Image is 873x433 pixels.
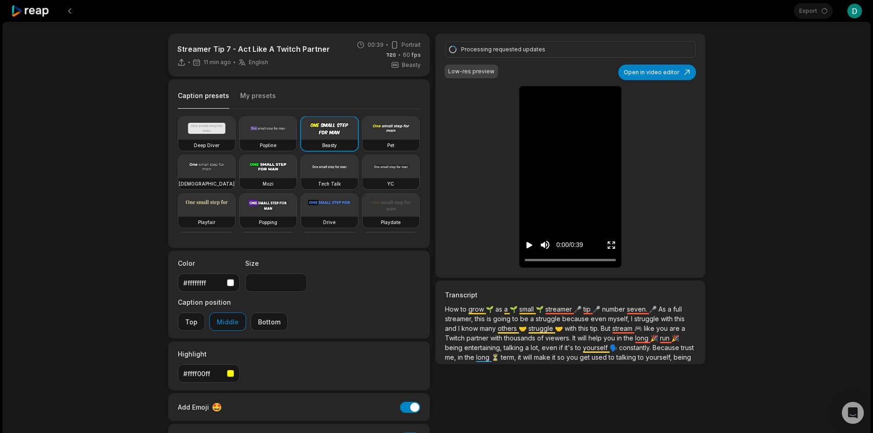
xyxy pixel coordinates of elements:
span: full [673,305,682,313]
h3: Pet [387,142,394,149]
h3: Transcript [445,290,695,300]
span: to [575,344,583,351]
span: so [557,353,566,361]
p: Streamer Tip 7 - Act Like A Twitch Partner [177,44,330,55]
span: like [644,324,656,332]
label: Color [178,258,240,268]
span: it [552,353,557,361]
span: in [458,353,465,361]
span: 11 min ago [203,59,231,66]
span: you [604,334,617,342]
span: this [675,315,685,323]
span: as [495,305,504,313]
h3: Tech Talk [318,180,341,187]
span: of [537,334,545,342]
h3: Deep Diver [194,142,220,149]
span: this [475,315,487,323]
button: #ffffffff [178,274,240,292]
button: Mute sound [539,239,551,251]
span: How [445,305,461,313]
span: It [572,334,577,342]
span: streamer, [445,315,475,323]
span: Because [653,344,681,351]
span: to [609,353,616,361]
span: will [577,334,588,342]
span: trust [681,344,694,351]
span: number [602,305,627,313]
span: others [498,324,519,332]
span: even [542,344,559,351]
button: Bottom [251,312,288,331]
span: 60 [403,51,421,59]
span: constantly. [619,344,653,351]
div: #ffffffff [183,278,223,288]
span: make [534,353,552,361]
h3: Popping [259,219,277,226]
h3: Drive [323,219,335,226]
span: with [490,334,504,342]
span: yourself, [646,353,674,361]
span: even [591,315,608,323]
span: struggle [528,324,555,332]
p: 🌱 🌱 🌱 🎤 🎤 🎤 🤝 🤝 🎮 🎉 🎉 🗣️ ⏳ 💪 💪 💪 [445,304,695,362]
span: Beasty [402,61,421,69]
span: you [656,324,670,332]
span: in [617,334,624,342]
span: term, [501,353,518,361]
h3: [DEMOGRAPHIC_DATA] [179,180,235,187]
span: entertaining, [464,344,504,351]
span: English [249,59,268,66]
span: As [659,305,668,313]
span: tip. [590,324,601,332]
span: long [635,334,650,342]
span: going [493,315,512,323]
div: #ffff00ff [183,369,223,378]
span: me, [445,353,458,361]
div: Open Intercom Messenger [842,402,864,424]
div: Low-res preview [448,67,494,76]
h3: Popline [260,142,276,149]
h3: Mozi [263,180,274,187]
h3: Playfair [198,219,215,226]
span: long [476,353,491,361]
span: it's [565,344,575,351]
span: Add Emoji [178,402,209,412]
span: will [523,353,534,361]
span: partner [467,334,490,342]
label: Highlight [178,349,240,359]
button: My presets [240,91,276,109]
span: I [631,315,634,323]
button: Caption presets [178,91,229,109]
span: struggle [634,315,661,323]
span: lot, [531,344,542,351]
span: this [578,324,590,332]
span: myself, [608,315,631,323]
span: But [601,324,612,332]
button: Open in video editor [618,65,696,80]
span: talking [504,344,525,351]
span: yourself [583,344,609,351]
span: 🤩 [212,401,222,413]
span: stream [612,324,634,332]
span: small [519,305,536,313]
div: Processing requested updates [461,45,676,54]
label: Caption position [178,297,288,307]
span: to [512,315,520,323]
span: because [562,315,591,323]
span: Twitch [445,334,467,342]
span: to [638,353,646,361]
span: talking [616,353,638,361]
span: know [461,324,480,332]
button: Middle [209,312,246,331]
div: 0:00 / 0:39 [556,240,583,250]
span: a [668,305,673,313]
label: Size [245,258,307,268]
span: being [445,344,464,351]
span: to [461,305,468,313]
button: Enter Fullscreen [607,236,616,253]
h3: Beasty [322,142,337,149]
span: is [487,315,493,323]
span: help [588,334,604,342]
span: a [525,344,531,351]
span: 00:39 [368,41,384,49]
